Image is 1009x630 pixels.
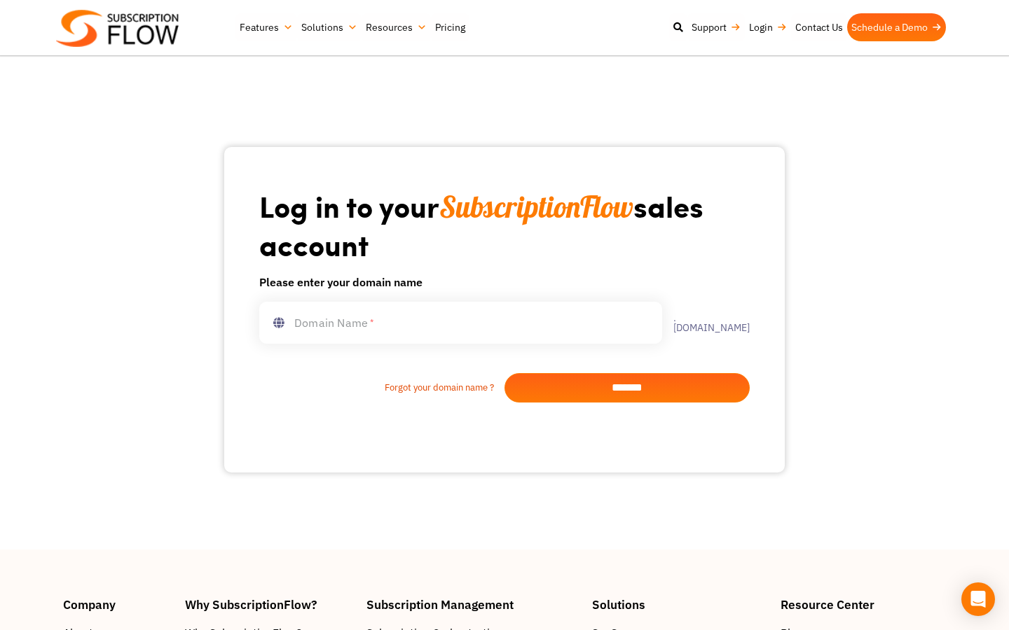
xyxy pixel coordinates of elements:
[259,188,750,262] h1: Log in to your sales account
[185,598,352,610] h4: Why SubscriptionFlow?
[847,13,946,41] a: Schedule a Demo
[362,13,431,41] a: Resources
[56,10,179,47] img: Subscriptionflow
[592,598,767,610] h4: Solutions
[781,598,946,610] h4: Resource Center
[745,13,791,41] a: Login
[259,274,750,290] h6: Please enter your domain name
[259,381,504,395] a: Forgot your domain name ?
[366,598,578,610] h4: Subscription Management
[662,313,750,332] label: .[DOMAIN_NAME]
[791,13,847,41] a: Contact Us
[63,598,171,610] h4: Company
[297,13,362,41] a: Solutions
[235,13,297,41] a: Features
[687,13,745,41] a: Support
[961,582,995,616] div: Open Intercom Messenger
[439,188,633,225] span: SubscriptionFlow
[431,13,469,41] a: Pricing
